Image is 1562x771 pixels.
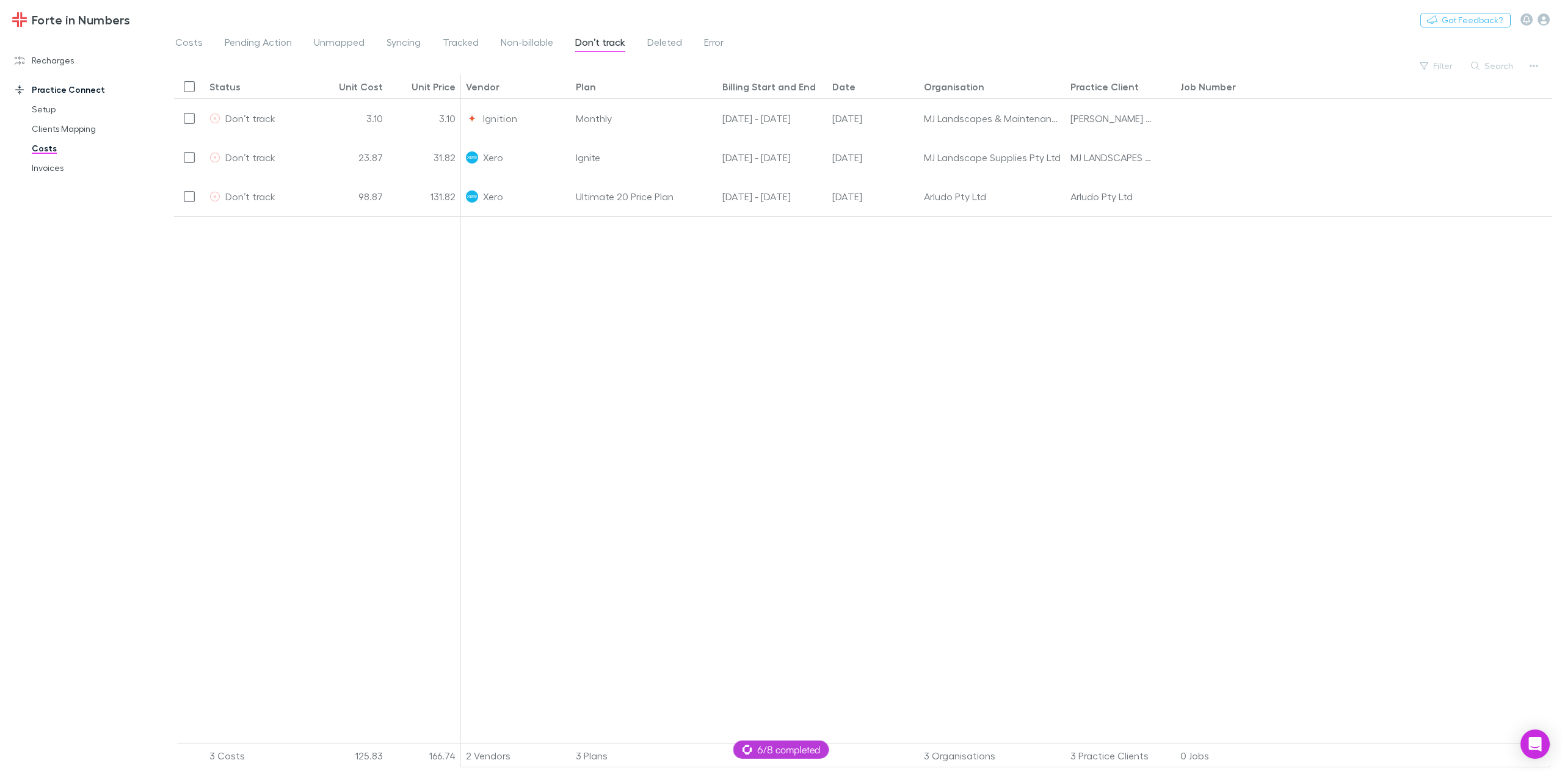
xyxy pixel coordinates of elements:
div: Arludo Pty Ltd [1070,177,1133,215]
a: Clients Mapping [20,119,171,139]
div: MJ Landscape Supplies Pty Ltd [924,138,1061,176]
div: 01 Jun - 30 Jun 25 [717,99,827,138]
div: 2 Vendors [461,744,571,768]
img: Forte in Numbers's Logo [12,12,27,27]
div: 11 Mar 2025 [827,138,919,177]
div: 98.87 [314,177,388,216]
div: Unit Cost [339,81,383,93]
div: MJ LANDSCAPES & MAINTENANCE PTY LTD [1070,138,1155,176]
div: 11 Feb - 10 Mar 25 [717,138,827,177]
div: 125.83 [314,744,388,768]
div: Arludo Pty Ltd [924,177,1061,215]
img: Xero's Logo [466,190,478,203]
div: Job Number [1180,81,1236,93]
div: 11 Feb - 10 Mar 25 [717,177,827,216]
span: Unmapped [314,36,365,52]
div: 3.10 [388,99,461,138]
button: Got Feedback? [1420,13,1511,27]
img: Ignition's Logo [466,112,478,125]
div: 0 Jobs [1175,744,1285,768]
div: 3.10 [314,99,388,138]
div: MJ Landscapes & Maintenance [924,99,1061,137]
div: Date [832,81,855,93]
span: Don’t track [575,36,625,52]
div: 31.82 [388,138,461,177]
div: Open Intercom Messenger [1520,729,1550,759]
div: Vendor [466,81,499,93]
button: Search [1465,59,1520,73]
div: 131.82 [388,177,461,216]
div: 3 Costs [205,744,314,768]
div: Ignite [571,138,717,177]
a: Invoices [20,158,171,178]
h3: Forte in Numbers [32,12,130,27]
span: Don’t track [225,112,275,124]
span: Tracked [443,36,479,52]
a: Setup [20,100,171,119]
div: Plan [576,81,596,93]
div: 166.74 [388,744,461,768]
span: Don’t track [225,190,275,202]
a: Costs [20,139,171,158]
a: Practice Connect [2,80,171,100]
div: Unit Price [412,81,456,93]
button: Filter [1414,59,1460,73]
span: Don’t track [225,151,275,163]
span: Syncing [387,36,421,52]
div: [PERSON_NAME] And Co Pty Ltd [1070,99,1155,137]
div: 3 Plans [571,744,717,768]
div: Status [209,81,241,93]
a: Forte in Numbers [5,5,137,34]
div: Billing Start and End [722,81,816,93]
div: 3 Organisations [919,744,1066,768]
span: Xero [483,138,503,176]
div: 29 Jun 2025 [827,99,919,138]
div: 11 Mar 2025 [827,177,919,216]
div: 23.87 [314,138,388,177]
div: Practice Client [1070,81,1139,93]
span: Ignition [483,99,518,137]
span: Error [704,36,724,52]
span: Deleted [647,36,682,52]
div: Organisation [924,81,984,93]
a: Recharges [2,51,171,70]
div: 3 Practice Clients [1066,744,1175,768]
span: Costs [175,36,203,52]
span: Pending Action [225,36,292,52]
span: Xero [483,177,503,215]
img: Xero's Logo [466,151,478,164]
div: Monthly [571,99,717,138]
div: Ultimate 20 Price Plan [571,177,717,216]
span: Non-billable [501,36,553,52]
